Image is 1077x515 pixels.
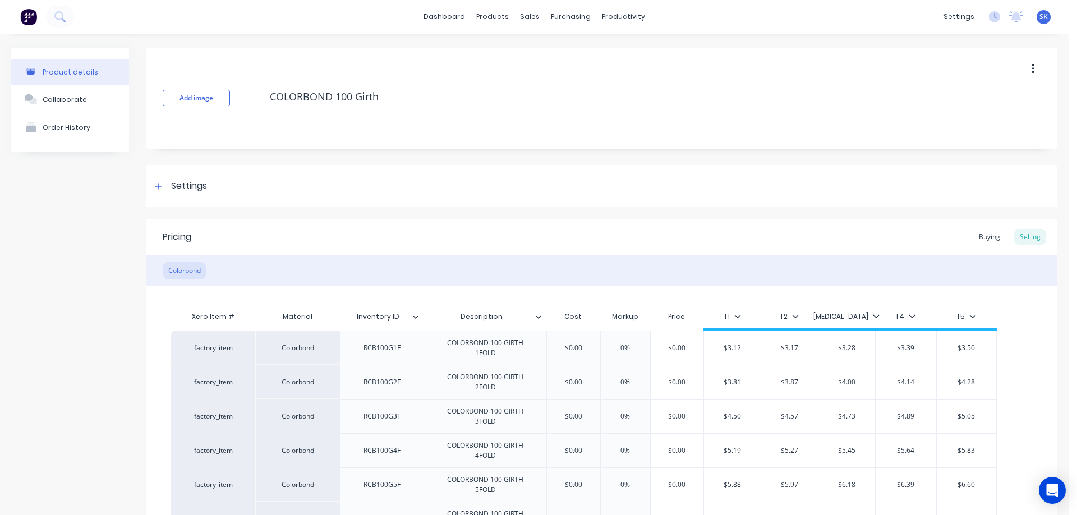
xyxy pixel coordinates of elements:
[429,472,542,497] div: COLORBOND 100 GIRTH 5FOLD
[704,334,761,362] div: $3.12
[937,368,997,396] div: $4.28
[818,471,875,499] div: $6.18
[724,312,741,322] div: T1
[545,471,601,499] div: $0.00
[354,375,410,389] div: RCB100G2F
[876,368,936,396] div: $4.14
[171,467,997,502] div: factory_itemColorbondRCB100G5FCOLORBOND 100 GIRTH 5FOLD$0.000%$0.00$5.88$5.97$6.18$6.39$6.60
[354,409,410,424] div: RCB100G3F
[429,438,542,463] div: COLORBOND 100 GIRTH 4FOLD
[264,83,966,110] textarea: COLORBOND 100 Girth
[514,8,545,25] div: sales
[649,437,705,465] div: $0.00
[937,334,997,362] div: $3.50
[182,377,244,387] div: factory_item
[876,471,936,499] div: $6.39
[171,433,997,467] div: factory_itemColorbondRCB100G4FCOLORBOND 100 GIRTH 4FOLD$0.000%$0.00$5.19$5.27$5.45$5.64$5.83
[163,230,191,244] div: Pricing
[649,471,705,499] div: $0.00
[649,402,705,430] div: $0.00
[1039,477,1066,504] div: Open Intercom Messenger
[182,446,244,456] div: factory_item
[780,312,799,322] div: T2
[171,331,997,365] div: factory_itemColorbondRCB100G1FCOLORBOND 100 GIRTH 1FOLD$0.000%$0.00$3.12$3.17$3.28$3.39$3.50
[11,85,129,113] button: Collaborate
[11,59,129,85] button: Product details
[704,402,761,430] div: $4.50
[597,368,653,396] div: 0%
[704,368,761,396] div: $3.81
[163,90,230,106] button: Add image
[596,8,651,25] div: productivity
[597,402,653,430] div: 0%
[761,334,818,362] div: $3.17
[545,402,601,430] div: $0.00
[43,95,87,104] div: Collaborate
[471,8,514,25] div: products
[424,305,546,328] div: Description
[43,123,90,132] div: Order History
[171,305,255,328] div: Xero Item #
[354,341,410,355] div: RCB100G1F
[704,471,761,499] div: $5.88
[339,305,424,328] div: Inventory ID
[424,303,540,331] div: Description
[818,334,875,362] div: $3.28
[876,402,936,430] div: $4.89
[597,471,653,499] div: 0%
[704,437,761,465] div: $5.19
[1014,229,1046,245] div: Selling
[597,437,653,465] div: 0%
[545,437,601,465] div: $0.00
[761,368,818,396] div: $3.87
[429,370,542,395] div: COLORBOND 100 GIRTH 2FOLD
[171,399,997,433] div: factory_itemColorbondRCB100G3FCOLORBOND 100 GIRTH 3FOLD$0.000%$0.00$4.50$4.57$4.73$4.89$5.05
[650,305,704,328] div: Price
[545,368,601,396] div: $0.00
[937,437,997,465] div: $5.83
[418,8,471,25] a: dashboard
[761,402,818,430] div: $4.57
[649,368,705,396] div: $0.00
[818,402,875,430] div: $4.73
[818,368,875,396] div: $4.00
[937,471,997,499] div: $6.60
[255,331,339,365] div: Colorbond
[1039,12,1048,22] span: SK
[546,305,600,328] div: Cost
[876,334,936,362] div: $3.39
[876,437,936,465] div: $5.64
[429,404,542,429] div: COLORBOND 100 GIRTH 3FOLD
[182,343,244,353] div: factory_item
[171,179,207,193] div: Settings
[761,437,818,465] div: $5.27
[649,334,705,362] div: $0.00
[171,365,997,399] div: factory_itemColorbondRCB100G2FCOLORBOND 100 GIRTH 2FOLD$0.000%$0.00$3.81$3.87$4.00$4.14$4.28
[255,467,339,502] div: Colorbond
[956,312,976,322] div: T5
[818,437,875,465] div: $5.45
[813,312,880,322] div: [MEDICAL_DATA]
[339,303,417,331] div: Inventory ID
[163,262,206,279] div: Colorbond
[545,8,596,25] div: purchasing
[182,411,244,421] div: factory_item
[255,399,339,433] div: Colorbond
[429,336,542,360] div: COLORBOND 100 GIRTH 1FOLD
[973,229,1006,245] div: Buying
[545,334,601,362] div: $0.00
[938,8,980,25] div: settings
[354,443,410,458] div: RCB100G4F
[43,68,98,76] div: Product details
[895,312,915,322] div: T4
[255,433,339,467] div: Colorbond
[761,471,818,499] div: $5.97
[597,334,653,362] div: 0%
[255,305,339,328] div: Material
[937,402,997,430] div: $5.05
[255,365,339,399] div: Colorbond
[600,305,650,328] div: Markup
[354,477,410,492] div: RCB100G5F
[20,8,37,25] img: Factory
